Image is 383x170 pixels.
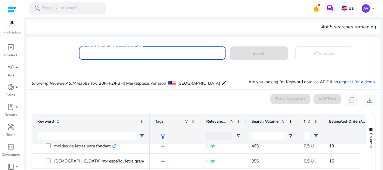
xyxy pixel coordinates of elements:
span: 13 [329,143,334,149]
p: High [206,140,241,152]
p: Ads [8,72,14,78]
span: Columns [368,133,374,148]
p: Developers [2,152,20,157]
span: Search Volume [251,119,279,124]
p: US [347,6,354,11]
button: Open Filter Menu [139,134,144,138]
img: us.svg [341,5,347,11]
span: add [159,158,167,165]
span: inventory_2 [7,44,14,51]
p: moldes de letras para fondant [54,140,116,152]
div: of 5 searches remaining [321,23,376,30]
span: code_blocks [7,143,14,150]
span: CPC [304,119,305,124]
span: keyboard_arrow_down [371,6,375,11]
p: AV [362,4,370,13]
span: download [366,97,373,104]
span: Keyword [37,119,54,124]
span: 4 [321,24,324,30]
button: download [364,94,376,106]
input: Keyword Filter Input [37,132,136,140]
span: fiber_manual_record [16,86,18,88]
span: 15 [329,158,334,164]
p: Marketplace [4,30,20,35]
span: 355 [251,158,259,164]
span: donut_small [7,83,14,91]
p: Press to search [42,5,78,12]
span: Tags [155,119,163,124]
span: fiber_manual_record [16,165,18,168]
span: fiber_manual_record [16,66,18,68]
p: [DEMOGRAPHIC_DATA] ntv español letra grande [54,155,153,167]
span: campaign [7,64,14,71]
span: handyman [7,123,14,131]
span: / [54,5,59,12]
span: Estimated Orders/Month [329,119,365,124]
button: Open Filter Menu [313,134,318,138]
span: fiber_manual_record [16,106,18,108]
i: Showing Reverse ASIN results for: [31,80,97,86]
span: [GEOGRAPHIC_DATA] [177,80,220,86]
a: request for a demo [339,79,375,85]
button: Open Filter Menu [236,134,241,138]
span: | Marketplace: Amazon [124,80,166,86]
span: filter_alt [159,133,167,140]
mat-label: Your next big win starts here—enter an ASIN [84,44,141,49]
span: add [159,143,167,150]
span: search [34,5,41,12]
span: lab_profile [7,103,14,111]
p: Are you looking for Keyword data via API? If so, . [248,79,376,85]
span: 465 [251,143,259,149]
input: Search Volume Filter Input [251,132,285,140]
p: Reports [5,112,17,118]
button: Open Filter Menu [288,134,293,138]
span: 0,5 US$ - 0,75 US$ [304,143,341,149]
p: Product [4,52,17,58]
input: CPC Filter Input [304,132,310,140]
span: Relevance Score [206,119,227,124]
p: Tools [6,132,15,137]
img: amazon.svg [4,19,20,28]
span: B0FFF3JFBH [98,80,124,86]
p: High [206,155,241,167]
p: Sales [6,92,15,98]
span: 0,5 US$ - 0,75 US$ [304,158,341,164]
mat-icon: edit [222,79,226,87]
